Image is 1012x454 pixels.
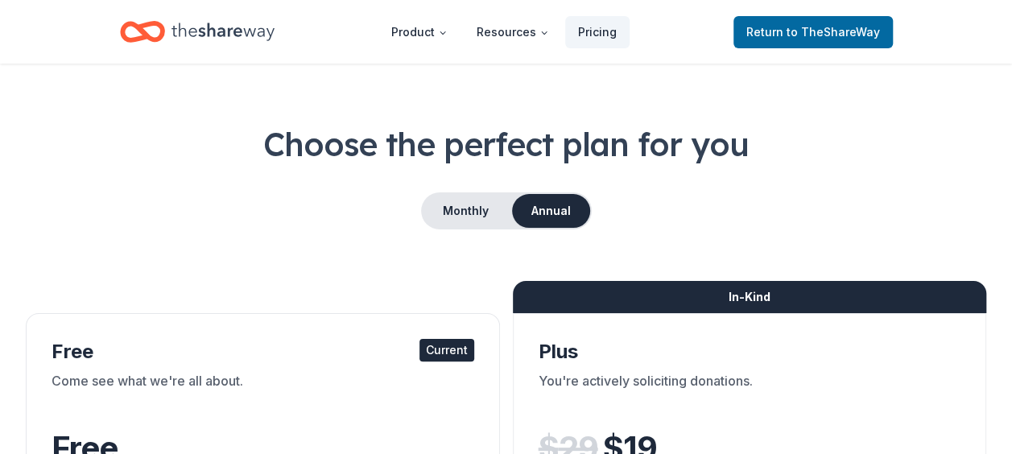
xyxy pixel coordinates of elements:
[52,371,474,416] div: Come see what we're all about.
[539,371,961,416] div: You're actively soliciting donations.
[423,194,509,228] button: Monthly
[512,194,590,228] button: Annual
[565,16,630,48] a: Pricing
[733,16,893,48] a: Returnto TheShareWay
[746,23,880,42] span: Return
[378,16,461,48] button: Product
[120,13,275,51] a: Home
[52,339,474,365] div: Free
[378,13,630,51] nav: Main
[513,281,987,313] div: In-Kind
[419,339,474,361] div: Current
[26,122,986,167] h1: Choose the perfect plan for you
[787,25,880,39] span: to TheShareWay
[539,339,961,365] div: Plus
[464,16,562,48] button: Resources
